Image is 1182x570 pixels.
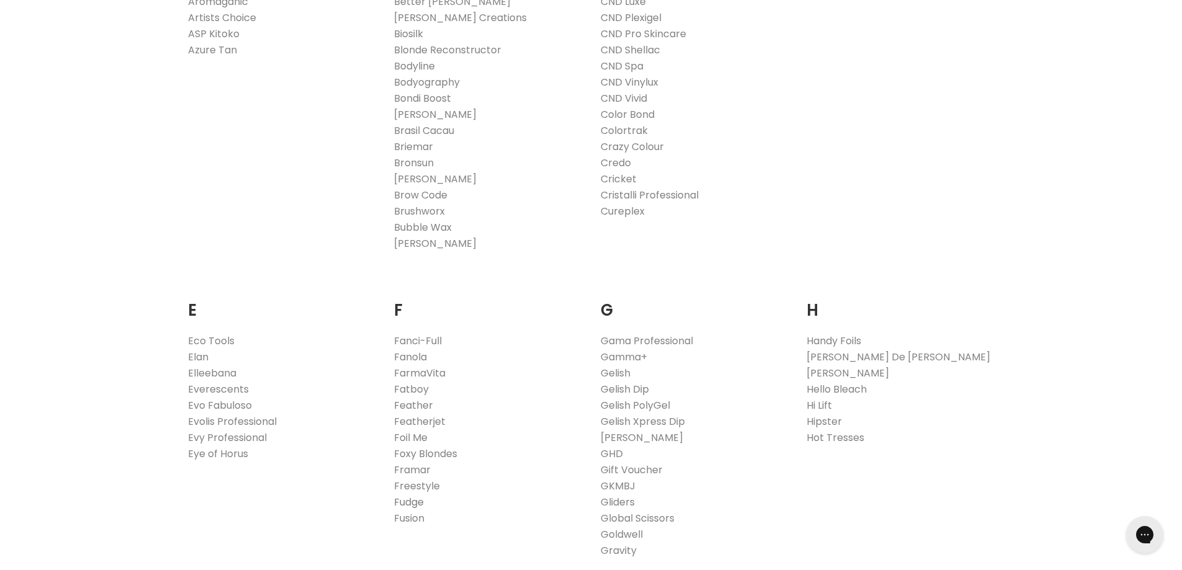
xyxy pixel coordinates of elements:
[394,414,445,429] a: Featherjet
[601,398,670,412] a: Gelish PolyGel
[807,430,864,445] a: Hot Tresses
[601,91,647,105] a: CND Vivid
[601,382,649,396] a: Gelish Dip
[394,27,423,41] a: Biosilk
[394,236,477,251] a: [PERSON_NAME]
[394,188,447,202] a: Brow Code
[601,350,647,364] a: Gamma+
[601,204,645,218] a: Cureplex
[807,282,995,323] h2: H
[807,398,832,412] a: Hi Lift
[601,107,655,122] a: Color Bond
[394,398,433,412] a: Feather
[394,495,424,509] a: Fudge
[601,447,623,461] a: GHD
[807,350,990,364] a: [PERSON_NAME] De [PERSON_NAME]
[188,382,249,396] a: Everescents
[188,43,237,57] a: Azure Tan
[394,220,452,234] a: Bubble Wax
[394,91,451,105] a: Bondi Boost
[601,43,660,57] a: CND Shellac
[601,543,637,558] a: Gravity
[1120,512,1170,558] iframe: Gorgias live chat messenger
[601,140,664,154] a: Crazy Colour
[807,382,867,396] a: Hello Bleach
[188,350,208,364] a: Elan
[601,11,661,25] a: CND Plexigel
[601,366,630,380] a: Gelish
[394,334,442,348] a: Fanci-Full
[188,398,252,412] a: Evo Fabuloso
[394,430,428,445] a: Foil Me
[394,204,445,218] a: Brushworx
[394,447,457,461] a: Foxy Blondes
[807,334,861,348] a: Handy Foils
[394,366,445,380] a: FarmaVita
[601,479,635,493] a: GKMBJ
[188,366,236,380] a: Elleebana
[601,463,663,477] a: Gift Voucher
[394,59,435,73] a: Bodyline
[601,123,648,138] a: Colortrak
[601,156,631,170] a: Credo
[394,382,429,396] a: Fatboy
[394,123,454,138] a: Brasil Cacau
[601,511,674,525] a: Global Scissors
[188,11,256,25] a: Artists Choice
[394,511,424,525] a: Fusion
[394,107,477,122] a: [PERSON_NAME]
[601,27,686,41] a: CND Pro Skincare
[601,59,643,73] a: CND Spa
[394,75,460,89] a: Bodyography
[601,414,685,429] a: Gelish Xpress Dip
[188,27,240,41] a: ASP Kitoko
[601,75,658,89] a: CND Vinylux
[807,366,889,380] a: [PERSON_NAME]
[394,350,427,364] a: Fanola
[394,11,527,25] a: [PERSON_NAME] Creations
[188,282,376,323] h2: E
[601,527,643,541] a: Goldwell
[601,188,699,202] a: Cristalli Professional
[188,334,235,348] a: Eco Tools
[394,463,431,477] a: Framar
[188,414,277,429] a: Evolis Professional
[601,282,789,323] h2: G
[601,334,693,348] a: Gama Professional
[601,495,635,509] a: Gliders
[188,430,267,445] a: Evy Professional
[394,282,582,323] h2: F
[807,414,842,429] a: Hipster
[394,43,501,57] a: Blonde Reconstructor
[394,172,477,186] a: [PERSON_NAME]
[394,156,434,170] a: Bronsun
[394,479,440,493] a: Freestyle
[394,140,433,154] a: Briemar
[188,447,248,461] a: Eye of Horus
[601,172,637,186] a: Cricket
[601,430,683,445] a: [PERSON_NAME]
